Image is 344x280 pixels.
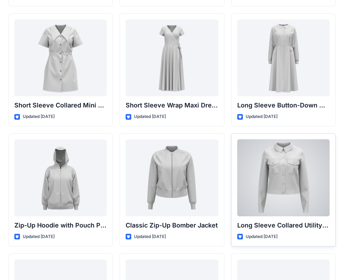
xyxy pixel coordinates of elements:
[237,220,330,230] p: Long Sleeve Collared Utility Jacket
[237,139,330,216] a: Long Sleeve Collared Utility Jacket
[23,113,55,120] p: Updated [DATE]
[246,233,278,240] p: Updated [DATE]
[14,100,107,110] p: Short Sleeve Collared Mini Dress with Drawstring Waist
[237,100,330,110] p: Long Sleeve Button-Down Midi Dress
[14,220,107,230] p: Zip-Up Hoodie with Pouch Pockets
[237,19,330,96] a: Long Sleeve Button-Down Midi Dress
[126,100,218,110] p: Short Sleeve Wrap Maxi Dress
[126,19,218,96] a: Short Sleeve Wrap Maxi Dress
[126,220,218,230] p: Classic Zip-Up Bomber Jacket
[14,19,107,96] a: Short Sleeve Collared Mini Dress with Drawstring Waist
[14,139,107,216] a: Zip-Up Hoodie with Pouch Pockets
[134,113,166,120] p: Updated [DATE]
[134,233,166,240] p: Updated [DATE]
[23,233,55,240] p: Updated [DATE]
[126,139,218,216] a: Classic Zip-Up Bomber Jacket
[246,113,278,120] p: Updated [DATE]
